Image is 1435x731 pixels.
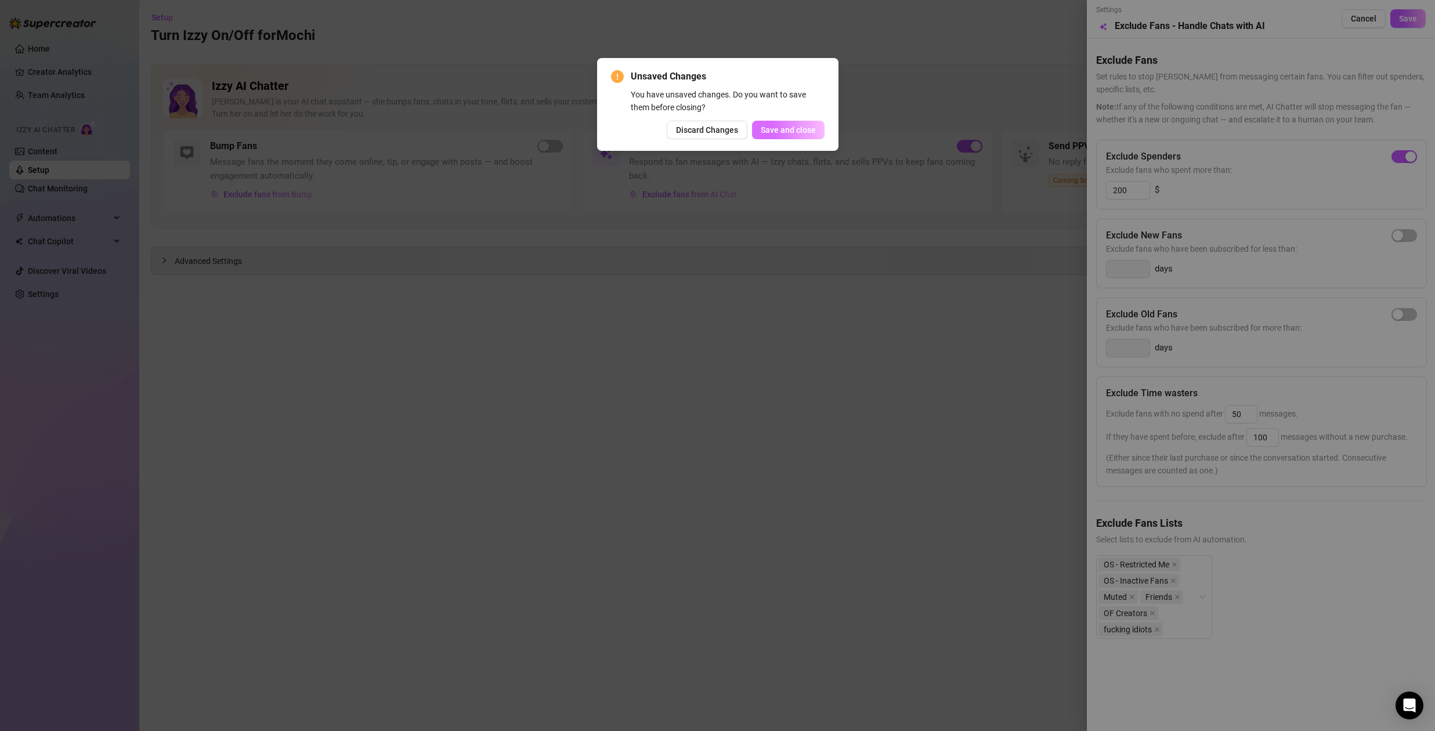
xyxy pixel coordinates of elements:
[631,88,825,114] div: You have unsaved changes. Do you want to save them before closing?
[1396,692,1423,719] div: Open Intercom Messenger
[667,121,747,139] button: Discard Changes
[676,125,738,135] span: Discard Changes
[752,121,825,139] button: Save and close
[631,70,825,84] span: Unsaved Changes
[761,125,816,135] span: Save and close
[611,70,624,83] span: exclamation-circle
